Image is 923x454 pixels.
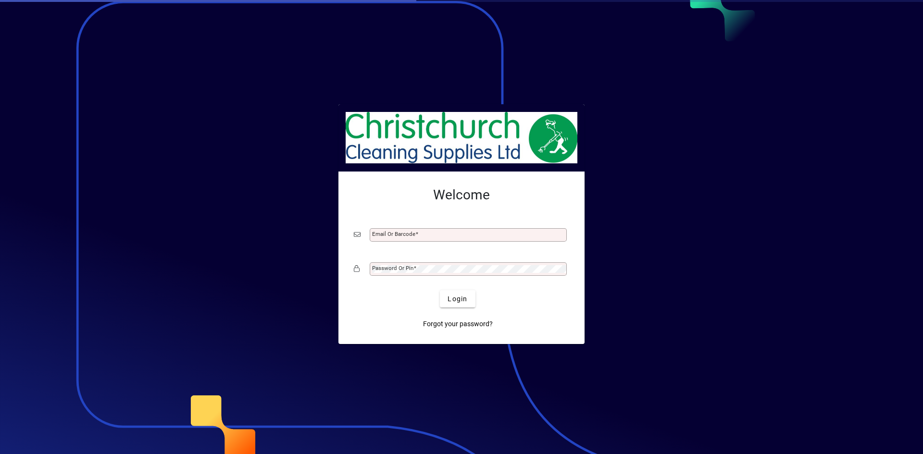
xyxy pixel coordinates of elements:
[440,290,475,307] button: Login
[448,294,467,304] span: Login
[372,265,413,271] mat-label: Password or Pin
[354,187,569,203] h2: Welcome
[372,231,415,237] mat-label: Email or Barcode
[419,315,497,332] a: Forgot your password?
[423,319,493,329] span: Forgot your password?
